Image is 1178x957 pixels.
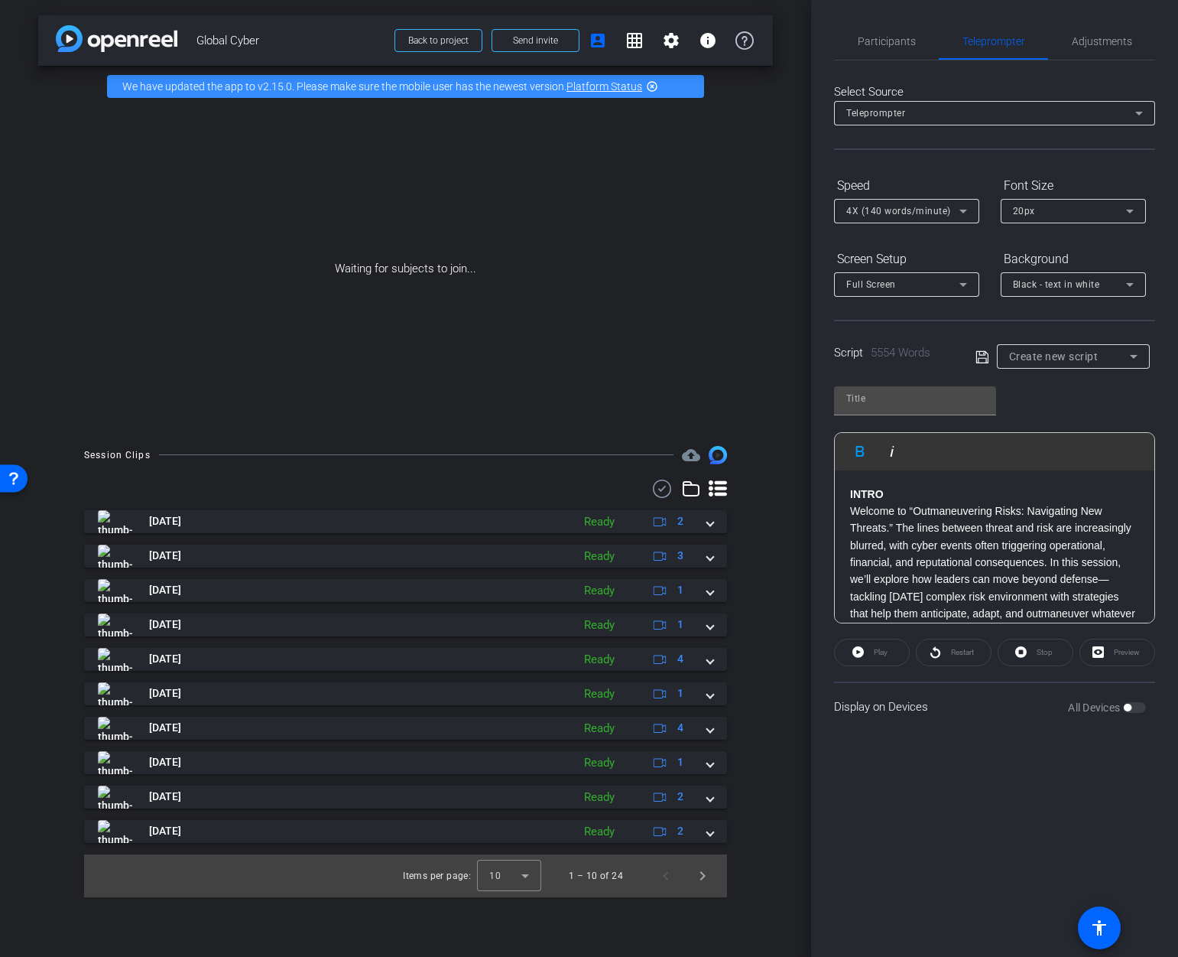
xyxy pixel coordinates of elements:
div: We have updated the app to v2.15.0. Please make sure the mobile user has the newest version. [107,75,704,98]
div: Ready [576,823,622,841]
img: thumb-nail [98,682,132,705]
mat-icon: accessibility [1090,919,1108,937]
span: 2 [677,513,683,529]
img: thumb-nail [98,510,132,533]
span: 3 [677,548,683,564]
span: [DATE] [149,720,181,736]
mat-icon: info [699,31,717,50]
img: thumb-nail [98,614,132,636]
span: 4X (140 words/minute) [846,206,951,216]
mat-expansion-panel-header: thumb-nail[DATE]Ready1 [84,682,727,705]
span: Send invite [513,34,558,47]
span: 5554 Words [871,346,930,360]
p: Welcome to “Outmaneuvering Risks: Navigating New Threats.” The lines between threat and risk are ... [850,503,1139,640]
div: Font Size [1001,173,1146,199]
div: Script [834,344,954,362]
span: [DATE] [149,685,181,701]
span: [DATE] [149,754,181,770]
span: Full Screen [846,279,896,290]
img: thumb-nail [98,751,132,774]
mat-expansion-panel-header: thumb-nail[DATE]Ready2 [84,510,727,533]
img: thumb-nail [98,717,132,740]
img: thumb-nail [98,820,132,843]
button: Send invite [492,29,579,52]
span: [DATE] [149,582,181,598]
a: Platform Status [566,80,642,93]
img: thumb-nail [98,786,132,809]
div: Speed [834,173,979,199]
div: Session Clips [84,448,151,463]
mat-icon: grid_on [625,31,644,50]
img: thumb-nail [98,648,132,671]
span: Black - text in white [1013,279,1100,290]
mat-icon: highlight_off [646,80,658,93]
mat-expansion-panel-header: thumb-nail[DATE]Ready3 [84,545,727,568]
mat-icon: settings [662,31,680,50]
input: Title [846,389,984,408]
span: Destinations for your clips [682,446,700,464]
img: Session clips [709,446,727,464]
span: [DATE] [149,651,181,667]
span: [DATE] [149,617,181,633]
mat-expansion-panel-header: thumb-nail[DATE]Ready2 [84,786,727,809]
strong: INTRO [850,488,884,500]
span: [DATE] [149,548,181,564]
mat-icon: cloud_upload [682,446,700,464]
div: Ready [576,548,622,565]
div: Ready [576,720,622,737]
label: All Devices [1068,700,1123,715]
div: Ready [576,754,622,772]
span: [DATE] [149,513,181,529]
button: Back to project [394,29,482,52]
div: Ready [576,617,622,634]
span: Participants [858,36,916,47]
div: Ready [576,513,622,531]
mat-expansion-panel-header: thumb-nail[DATE]Ready1 [84,579,727,602]
mat-expansion-panel-header: thumb-nail[DATE]Ready1 [84,614,727,636]
img: thumb-nail [98,545,132,568]
div: Display on Devices [834,682,1155,731]
div: Ready [576,685,622,703]
button: Next page [684,858,721,894]
span: 1 [677,617,683,633]
span: Global Cyber [196,25,385,56]
span: 4 [677,720,683,736]
div: Waiting for subjects to join... [38,107,773,431]
img: app-logo [56,25,177,52]
span: Create new script [1009,350,1098,363]
span: 1 [677,685,683,701]
div: 1 – 10 of 24 [569,868,623,884]
span: 2 [677,823,683,839]
div: Screen Setup [834,246,979,272]
mat-expansion-panel-header: thumb-nail[DATE]Ready2 [84,820,727,843]
div: Ready [576,651,622,669]
span: 1 [677,754,683,770]
span: Back to project [408,35,469,46]
span: [DATE] [149,789,181,805]
div: Ready [576,582,622,600]
img: thumb-nail [98,579,132,602]
span: 1 [677,582,683,598]
div: Select Source [834,83,1155,101]
div: Background [1001,246,1146,272]
div: Ready [576,789,622,806]
span: Teleprompter [962,36,1025,47]
mat-expansion-panel-header: thumb-nail[DATE]Ready1 [84,751,727,774]
mat-expansion-panel-header: thumb-nail[DATE]Ready4 [84,717,727,740]
span: 20px [1013,206,1035,216]
button: Previous page [647,858,684,894]
span: Teleprompter [846,108,905,119]
span: 2 [677,789,683,805]
span: Adjustments [1072,36,1132,47]
div: Items per page: [403,868,471,884]
span: 4 [677,651,683,667]
mat-icon: account_box [589,31,607,50]
span: [DATE] [149,823,181,839]
mat-expansion-panel-header: thumb-nail[DATE]Ready4 [84,648,727,671]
